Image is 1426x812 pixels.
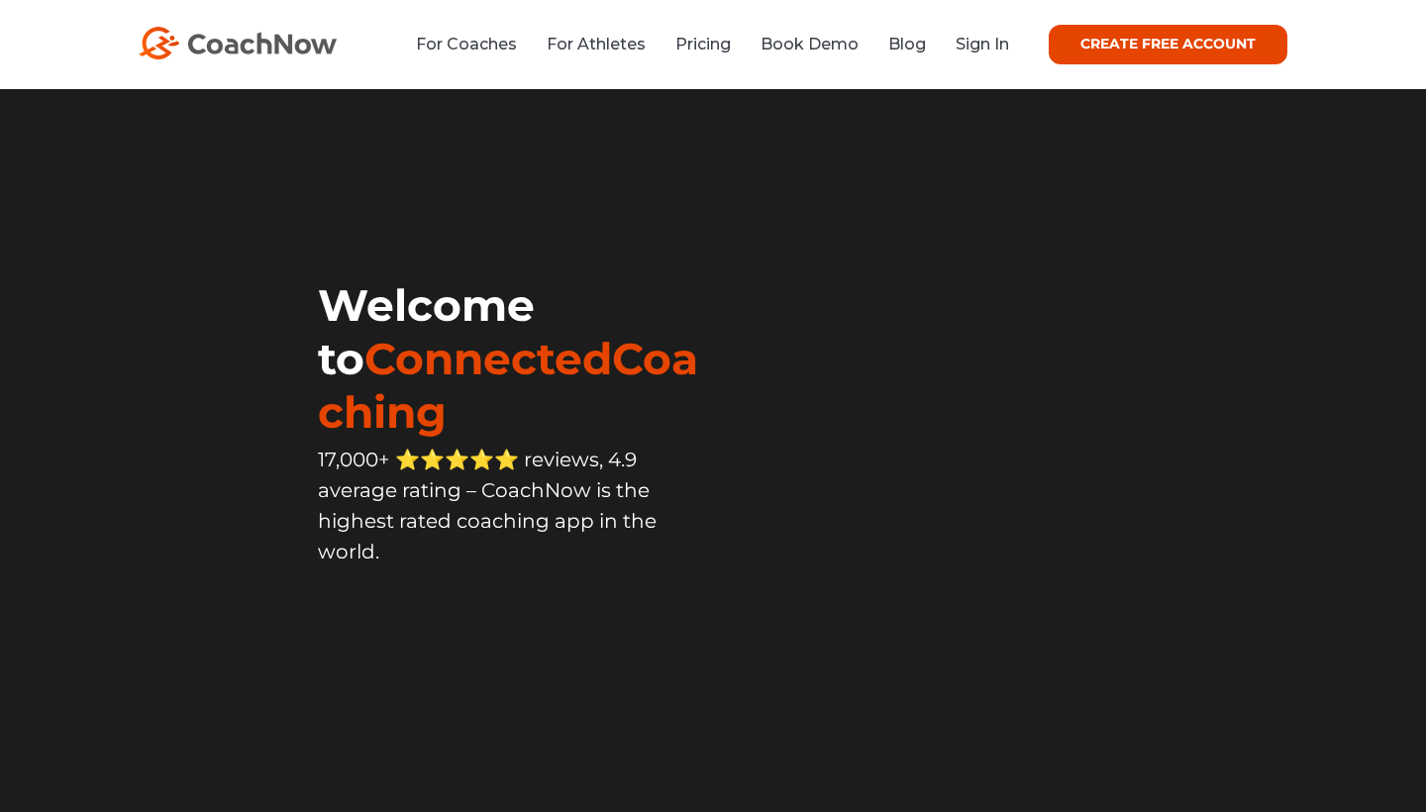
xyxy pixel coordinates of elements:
img: CoachNow Logo [139,27,337,59]
a: Blog [888,35,926,53]
span: ConnectedCoaching [318,332,698,439]
iframe: Embedded CTA [318,610,713,669]
span: 17,000+ ⭐️⭐️⭐️⭐️⭐️ reviews, 4.9 average rating – CoachNow is the highest rated coaching app in th... [318,448,657,563]
a: For Coaches [416,35,517,53]
a: Pricing [675,35,731,53]
a: Book Demo [761,35,859,53]
h1: Welcome to [318,278,713,439]
a: Sign In [956,35,1009,53]
a: For Athletes [547,35,646,53]
a: CREATE FREE ACCOUNT [1049,25,1287,64]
